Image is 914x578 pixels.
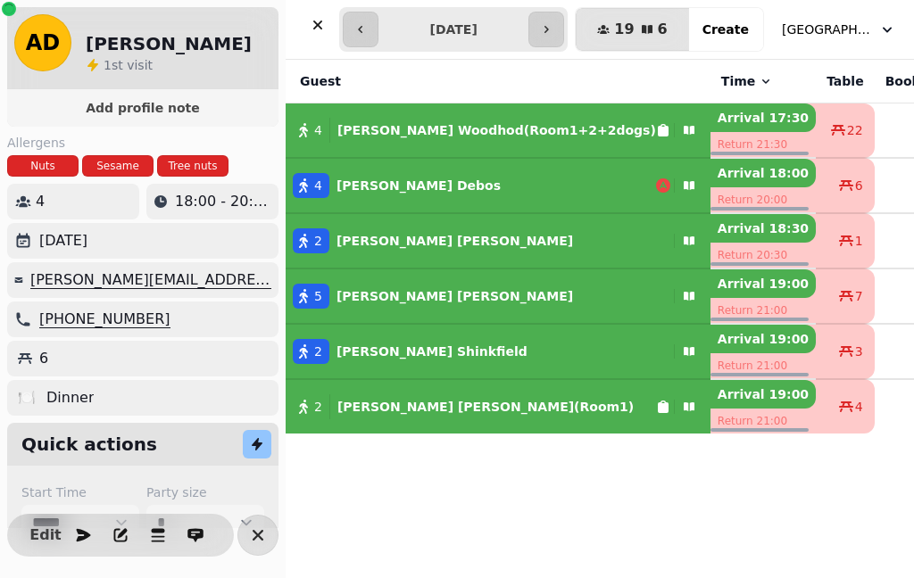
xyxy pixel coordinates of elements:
p: [PERSON_NAME] [PERSON_NAME] [337,232,573,250]
label: Start Time [21,483,139,501]
span: AD [26,32,61,54]
span: Add profile note [29,102,257,114]
span: 22 [847,121,863,139]
p: Return 21:30 [710,132,816,157]
button: [GEOGRAPHIC_DATA] [771,13,907,45]
span: [GEOGRAPHIC_DATA] [782,21,871,38]
button: 196 [576,8,688,51]
span: 6 [855,177,863,194]
p: 4 [36,191,45,212]
p: 18:00 - 20:00 [175,191,271,212]
p: Return 20:00 [710,187,816,212]
h2: [PERSON_NAME] [86,31,252,56]
span: 7 [855,287,863,305]
span: st [112,58,127,72]
p: [PERSON_NAME] Debos [337,177,501,194]
span: Edit [35,528,56,542]
span: 2 [314,343,322,360]
span: Time [721,72,755,90]
button: 5[PERSON_NAME] [PERSON_NAME] [286,275,710,318]
span: Create [702,23,749,36]
p: 🍽️ [18,387,36,409]
p: Return 21:00 [710,409,816,433]
p: [DATE] [39,230,87,252]
p: Return 21:00 [710,353,816,378]
button: 4[PERSON_NAME] Woodhod(Room1+2+2dogs) [286,109,710,152]
p: Tree nuts [169,159,218,173]
span: 2 [314,232,322,250]
span: 5 [314,287,322,305]
p: [PERSON_NAME] Shinkfield [337,343,528,360]
p: Arrival 19:00 [710,269,816,298]
label: Allergens [7,134,278,152]
button: 2[PERSON_NAME] [PERSON_NAME](Room1) [286,385,710,428]
p: Arrival 19:00 [710,380,816,409]
p: 6 [39,348,48,369]
p: Arrival 18:30 [710,214,816,243]
p: Arrival 18:00 [710,159,816,187]
p: Dinner [46,387,94,409]
span: 4 [314,177,322,194]
th: Guest [286,60,710,103]
button: Time [721,72,773,90]
p: [PERSON_NAME] [PERSON_NAME] [337,287,573,305]
span: 4 [855,398,863,416]
p: Return 21:00 [710,298,816,323]
p: Arrival 17:30 [710,103,816,132]
p: [PERSON_NAME] [PERSON_NAME](Room1) [337,398,634,416]
span: 1 [104,58,112,72]
button: 4[PERSON_NAME] Debos [286,164,710,207]
span: 6 [658,22,668,37]
span: 1 [855,232,863,250]
h2: Quick actions [21,432,157,457]
span: 3 [855,343,863,360]
p: Nuts [30,159,55,173]
p: [PERSON_NAME] Woodhod(Room1+2+2dogs) [337,121,656,139]
button: 2[PERSON_NAME] Shinkfield [286,330,710,373]
span: 2 [314,398,322,416]
label: Party size [146,483,264,501]
span: 19 [614,22,634,37]
span: 4 [314,121,322,139]
p: Arrival 19:00 [710,325,816,353]
button: Create [688,8,763,51]
p: visit [104,56,153,74]
p: Sesame [96,159,139,173]
p: Return 20:30 [710,243,816,268]
button: Edit [28,517,63,553]
button: 2[PERSON_NAME] [PERSON_NAME] [286,219,710,262]
th: Table [816,60,875,103]
button: Add profile note [14,96,271,120]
